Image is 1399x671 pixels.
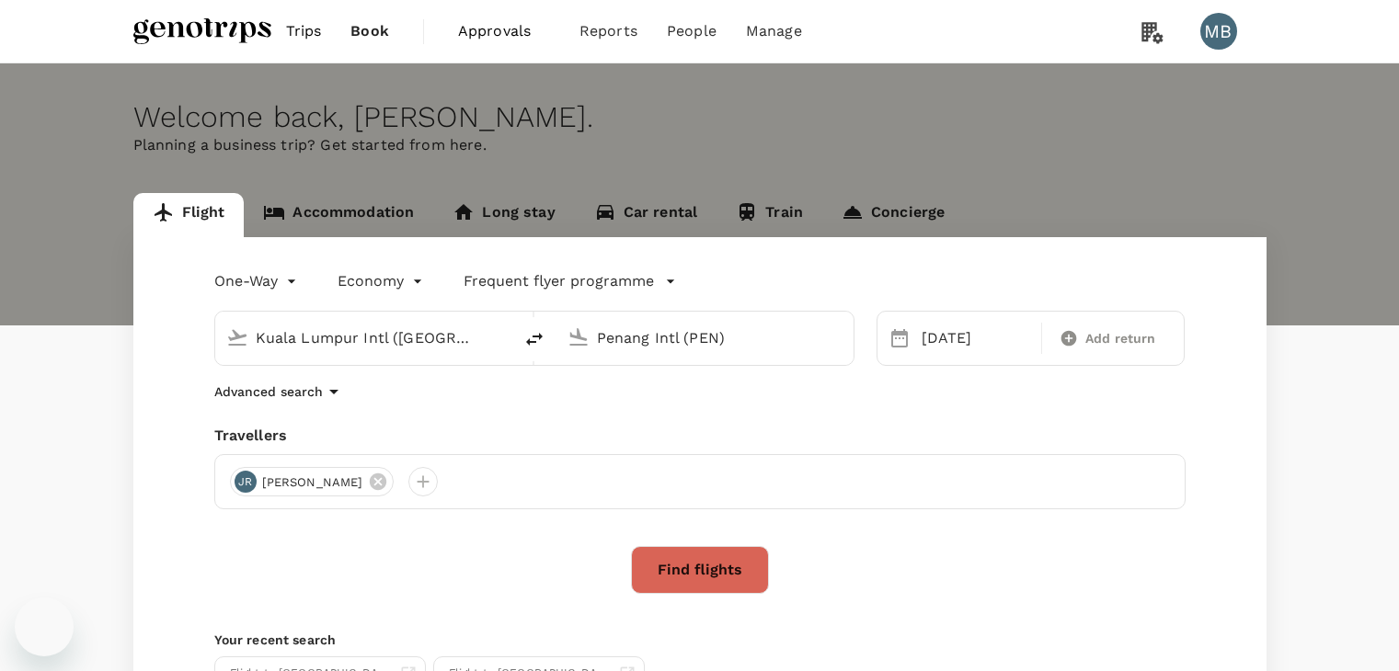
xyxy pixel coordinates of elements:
input: Depart from [256,324,474,352]
div: JR[PERSON_NAME] [230,467,395,496]
span: People [667,20,717,42]
iframe: Button to launch messaging window [15,597,74,656]
span: Trips [286,20,322,42]
button: Find flights [631,546,769,594]
span: Reports [579,20,637,42]
p: Frequent flyer programme [464,270,654,292]
div: Welcome back , [PERSON_NAME] . [133,100,1267,134]
div: Travellers [214,425,1186,447]
button: Open [499,335,503,339]
div: One-Way [214,267,301,296]
p: Your recent search [214,631,1186,649]
div: MB [1200,13,1237,50]
a: Concierge [822,193,964,237]
img: Genotrips - ALL [133,11,271,51]
div: JR [235,471,257,493]
div: [DATE] [914,320,1038,357]
button: Open [841,335,844,339]
span: Approvals [458,20,550,42]
p: Planning a business trip? Get started from here. [133,134,1267,156]
input: Going to [597,324,815,352]
a: Car rental [575,193,717,237]
a: Accommodation [244,193,433,237]
a: Flight [133,193,245,237]
button: Advanced search [214,381,345,403]
span: Book [350,20,389,42]
span: Manage [746,20,802,42]
span: [PERSON_NAME] [251,473,374,492]
div: Economy [338,267,427,296]
button: delete [512,317,556,361]
a: Long stay [433,193,574,237]
a: Train [717,193,822,237]
span: Add return [1085,329,1156,348]
button: Frequent flyer programme [464,270,676,292]
p: Advanced search [214,382,323,401]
